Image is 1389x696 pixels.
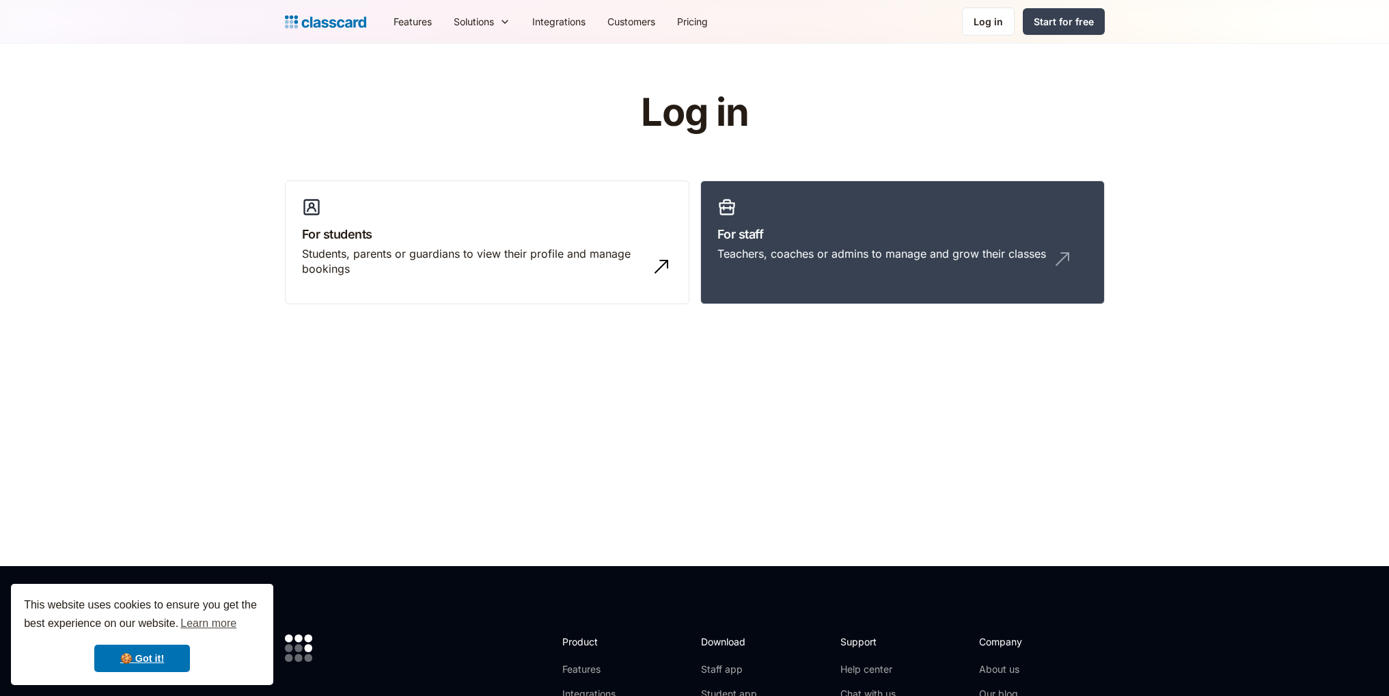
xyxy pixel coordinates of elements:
[562,662,635,676] a: Features
[521,6,596,37] a: Integrations
[285,180,689,305] a: For studentsStudents, parents or guardians to view their profile and manage bookings
[302,225,672,243] h3: For students
[717,225,1088,243] h3: For staff
[979,634,1070,649] h2: Company
[1023,8,1105,35] a: Start for free
[840,662,896,676] a: Help center
[962,8,1015,36] a: Log in
[383,6,443,37] a: Features
[478,92,911,134] h1: Log in
[178,613,238,634] a: learn more about cookies
[840,634,896,649] h2: Support
[700,180,1105,305] a: For staffTeachers, coaches or admins to manage and grow their classes
[562,634,635,649] h2: Product
[285,12,366,31] a: home
[974,14,1003,29] div: Log in
[454,14,494,29] div: Solutions
[666,6,719,37] a: Pricing
[1034,14,1094,29] div: Start for free
[443,6,521,37] div: Solutions
[302,246,645,277] div: Students, parents or guardians to view their profile and manage bookings
[11,584,273,685] div: cookieconsent
[701,634,757,649] h2: Download
[24,597,260,634] span: This website uses cookies to ensure you get the best experience on our website.
[94,645,190,672] a: dismiss cookie message
[979,662,1070,676] a: About us
[701,662,757,676] a: Staff app
[596,6,666,37] a: Customers
[717,246,1046,261] div: Teachers, coaches or admins to manage and grow their classes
